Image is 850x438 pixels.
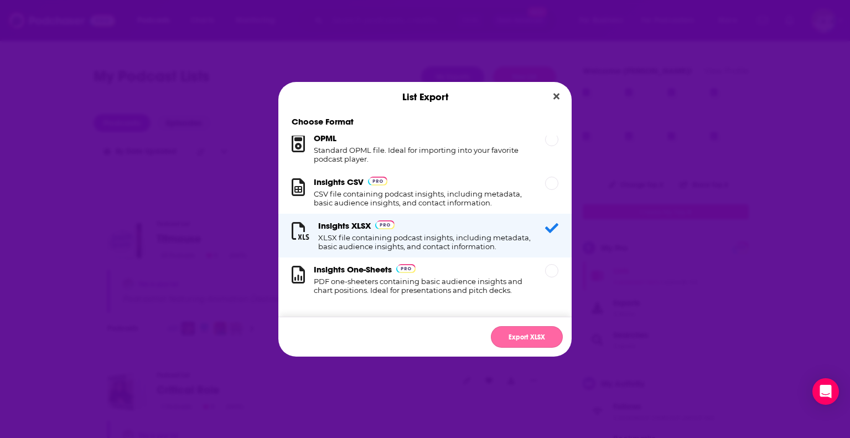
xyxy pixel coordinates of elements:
[278,82,572,112] div: List Export
[368,177,387,185] img: Podchaser Pro
[314,189,532,207] h1: CSV file containing podcast insights, including metadata, basic audience insights, and contact in...
[812,378,839,405] div: Open Intercom Messenger
[318,233,532,251] h1: XLSX file containing podcast insights, including metadata, basic audience insights, and contact i...
[314,264,392,275] h3: Insights One-Sheets
[396,264,416,273] img: Podchaser Pro
[314,146,532,163] h1: Standard OPML file. Ideal for importing into your favorite podcast player.
[314,133,336,143] h3: OPML
[318,220,371,231] h3: Insights XLSX
[375,220,395,229] img: Podchaser Pro
[491,326,563,348] button: Export XLSX
[549,90,564,104] button: Close
[314,177,364,187] h3: Insights CSV
[278,116,572,127] h1: Choose Format
[314,277,532,295] h1: PDF one-sheeters containing basic audience insights and chart positions. Ideal for presentations ...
